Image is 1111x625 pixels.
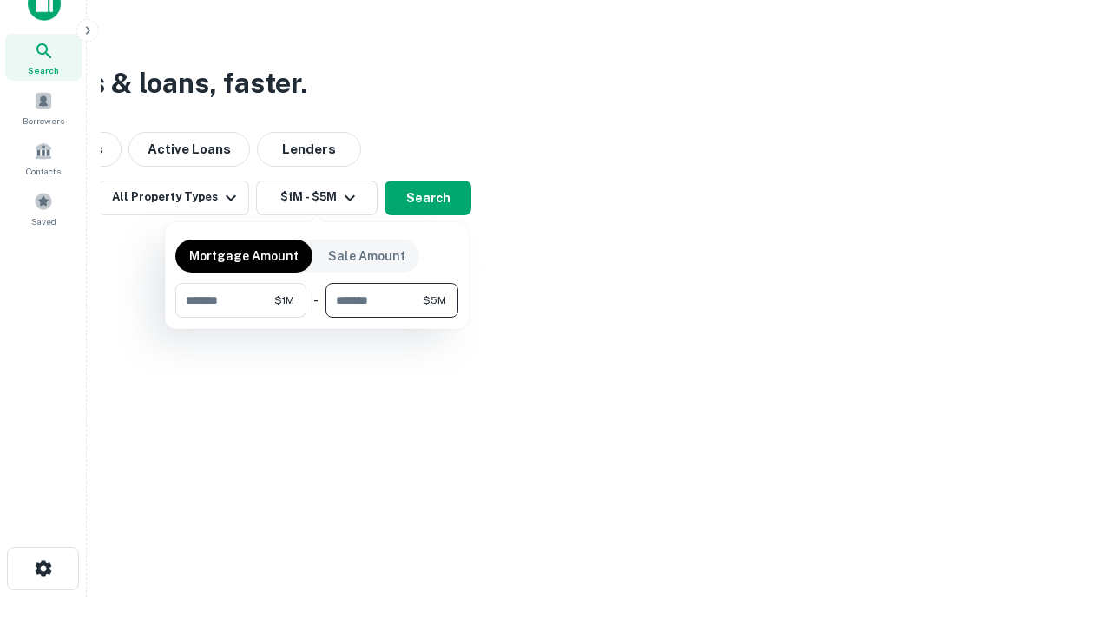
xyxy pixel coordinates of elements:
[423,293,446,308] span: $5M
[274,293,294,308] span: $1M
[328,247,405,266] p: Sale Amount
[313,283,319,318] div: -
[1024,486,1111,569] iframe: Chat Widget
[189,247,299,266] p: Mortgage Amount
